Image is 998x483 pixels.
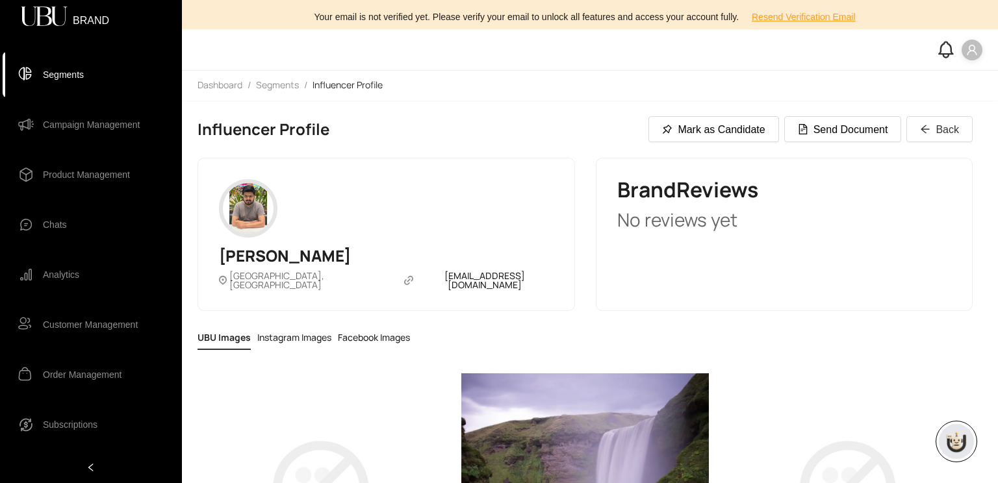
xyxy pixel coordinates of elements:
[248,79,251,93] li: /
[741,6,866,27] button: Resend Verification Email
[617,210,952,229] span: No reviews yet
[219,248,351,264] span: [PERSON_NAME]
[678,121,765,138] span: Mark as Candidate
[813,121,888,138] span: Send Document
[43,212,67,238] span: Chats
[416,271,554,290] span: [EMAIL_ADDRESS][DOMAIN_NAME]
[936,121,959,138] span: Back
[784,116,902,142] button: file-textSend Document
[906,116,973,142] button: arrow-leftBack
[752,10,856,24] span: Resend Verification Email
[43,312,138,338] span: Customer Management
[253,79,301,93] a: Segments
[190,6,990,27] div: Your email is not verified yet. Please verify your email to unlock all features and access your a...
[86,463,96,472] span: left
[198,79,242,91] span: Dashboard
[617,179,952,200] span: Brand Reviews
[798,124,808,134] span: file-text
[43,262,79,288] span: Analytics
[43,412,97,438] span: Subscriptions
[943,428,969,454] img: chatboticon-C4A3G2IU.png
[920,124,930,134] span: arrow-left
[966,44,978,56] span: user
[43,112,140,138] span: Campaign Management
[648,116,778,142] button: pushpinMark as Candidate
[198,327,251,350] span: UBU Images
[73,16,109,18] span: BRAND
[313,79,383,91] span: Influencer Profile
[43,62,84,88] span: Segments
[198,121,329,137] span: Influencer Profile
[43,162,130,188] span: Product Management
[338,327,410,350] span: Facebook Images
[304,79,307,93] li: /
[43,362,122,388] span: Order Management
[257,327,331,350] span: Instagram Images
[662,124,672,134] span: pushpin
[219,179,277,238] img: Profile
[229,271,396,290] span: [GEOGRAPHIC_DATA] , [GEOGRAPHIC_DATA]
